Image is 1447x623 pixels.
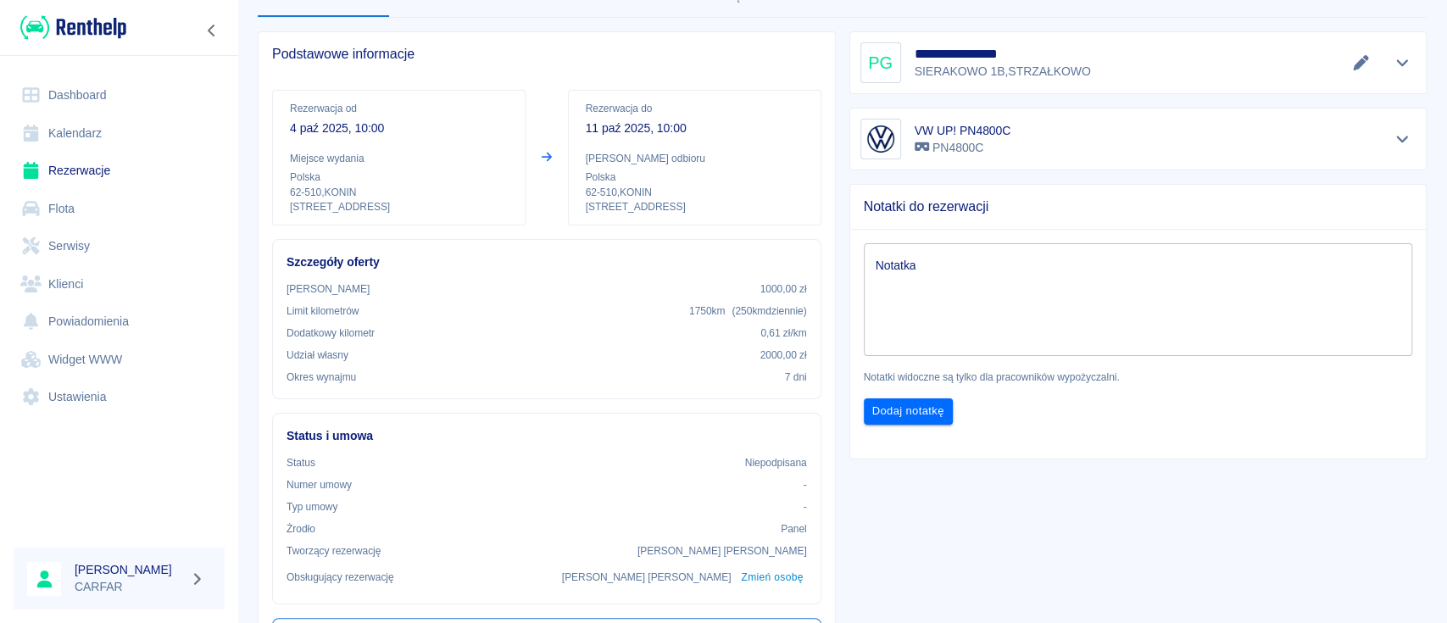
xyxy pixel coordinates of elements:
[287,325,375,341] p: Dodatkowy kilometr
[287,499,337,515] p: Typ umowy
[290,200,508,214] p: [STREET_ADDRESS]
[287,303,359,319] p: Limit kilometrów
[864,370,1413,385] p: Notatki widoczne są tylko dla pracowników wypożyczalni.
[1389,127,1416,151] button: Pokaż szczegóły
[804,499,807,515] p: -
[20,14,126,42] img: Renthelp logo
[290,101,508,116] p: Rezerwacja od
[14,114,225,153] a: Kalendarz
[287,370,356,385] p: Okres wynajmu
[864,198,1413,215] span: Notatki do rezerwacji
[14,378,225,416] a: Ustawienia
[290,185,508,200] p: 62-510 , KONIN
[75,578,183,596] p: CARFAR
[14,76,225,114] a: Dashboard
[915,63,1094,81] p: SIERAKOWO 1B , STRZAŁKOWO
[586,120,804,137] p: 11 paź 2025, 10:00
[637,543,807,559] p: [PERSON_NAME] [PERSON_NAME]
[760,281,807,297] p: 1000,00 zł
[860,42,901,83] div: PG
[287,427,807,445] h6: Status i umowa
[804,477,807,492] p: -
[14,14,126,42] a: Renthelp logo
[1347,51,1375,75] button: Edytuj dane
[586,185,804,200] p: 62-510 , KONIN
[781,521,807,537] p: Panel
[915,122,1011,139] h6: VW UP! PN4800C
[287,543,381,559] p: Tworzący rezerwację
[586,200,804,214] p: [STREET_ADDRESS]
[586,170,804,185] p: Polska
[14,227,225,265] a: Serwisy
[14,303,225,341] a: Powiadomienia
[586,101,804,116] p: Rezerwacja do
[785,370,807,385] p: 7 dni
[287,477,352,492] p: Numer umowy
[14,152,225,190] a: Rezerwacje
[287,521,315,537] p: Żrodło
[287,348,348,363] p: Udział własny
[199,19,225,42] button: Zwiń nawigację
[732,305,806,317] span: ( 250 km dziennie )
[272,46,821,63] span: Podstawowe informacje
[14,341,225,379] a: Widget WWW
[287,253,807,271] h6: Szczegóły oferty
[745,455,807,470] p: Niepodpisana
[760,325,806,341] p: 0,61 zł /km
[287,455,315,470] p: Status
[287,570,394,585] p: Obsługujący rezerwację
[864,398,953,425] button: Dodaj notatkę
[586,151,804,166] p: [PERSON_NAME] odbioru
[290,151,508,166] p: Miejsce wydania
[14,190,225,228] a: Flota
[14,265,225,303] a: Klienci
[287,281,370,297] p: [PERSON_NAME]
[737,565,806,590] button: Zmień osobę
[689,303,807,319] p: 1750 km
[562,570,732,585] p: [PERSON_NAME] [PERSON_NAME]
[290,170,508,185] p: Polska
[915,139,1011,157] p: PN4800C
[864,122,898,156] img: Image
[75,561,183,578] h6: [PERSON_NAME]
[1389,51,1416,75] button: Pokaż szczegóły
[290,120,508,137] p: 4 paź 2025, 10:00
[760,348,807,363] p: 2000,00 zł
